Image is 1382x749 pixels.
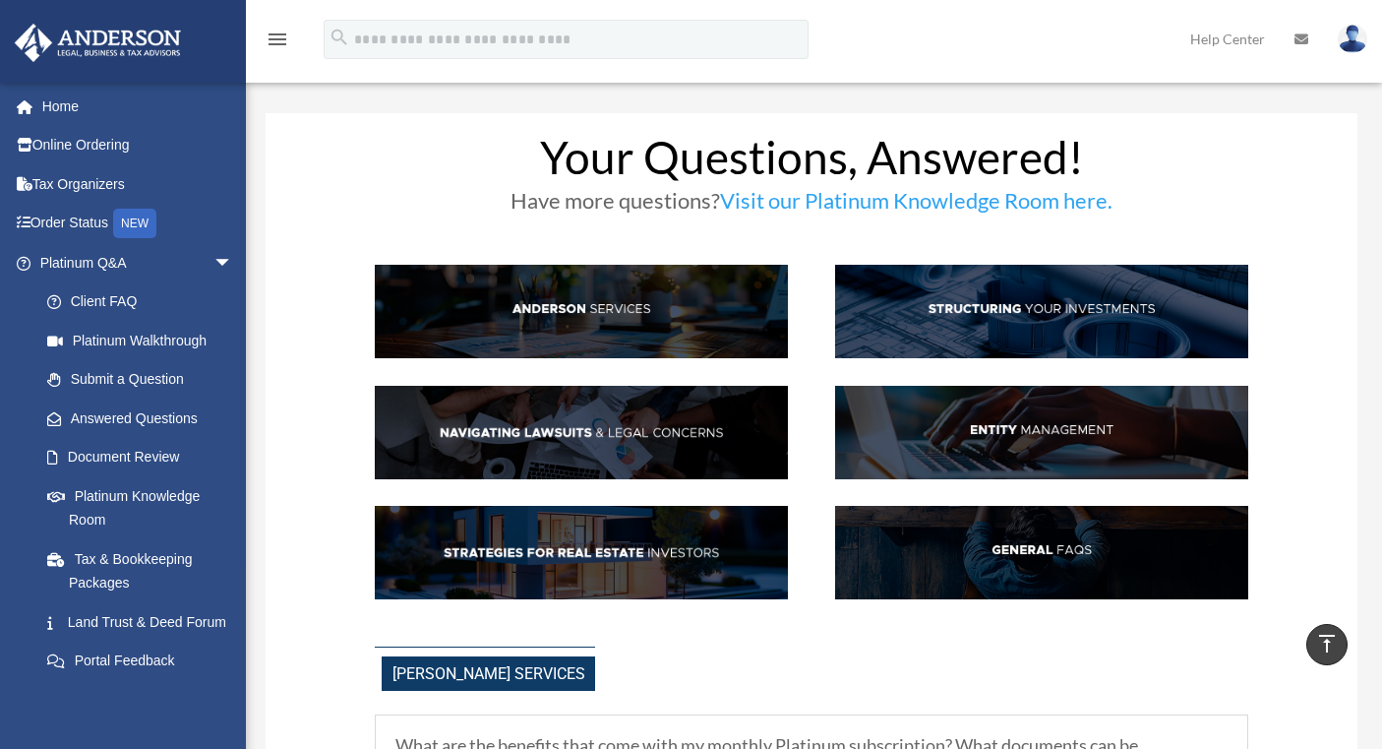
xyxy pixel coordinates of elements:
a: vertical_align_top [1306,624,1348,665]
span: arrow_drop_down [213,680,253,720]
h1: Your Questions, Answered! [375,135,1248,190]
img: NavLaw_hdr [375,386,788,479]
img: User Pic [1338,25,1367,53]
a: Online Ordering [14,126,263,165]
img: EntManag_hdr [835,386,1248,479]
h3: Have more questions? [375,190,1248,221]
i: menu [266,28,289,51]
a: Visit our Platinum Knowledge Room here. [720,187,1112,223]
div: NEW [113,209,156,238]
a: Digital Productsarrow_drop_down [14,680,263,719]
a: Tax & Bookkeeping Packages [28,539,263,602]
a: Platinum Knowledge Room [28,476,263,539]
span: arrow_drop_down [213,243,253,283]
a: Order StatusNEW [14,204,263,244]
img: GenFAQ_hdr [835,506,1248,599]
a: Portal Feedback [28,642,263,681]
a: Platinum Walkthrough [28,321,263,360]
img: StratsRE_hdr [375,506,788,599]
a: Home [14,87,263,126]
img: StructInv_hdr [835,265,1248,358]
i: search [329,27,350,48]
a: Answered Questions [28,399,263,438]
a: Submit a Question [28,360,263,400]
img: AndServ_hdr [375,265,788,358]
a: Document Review [28,438,263,477]
i: vertical_align_top [1315,632,1339,655]
a: Tax Organizers [14,164,263,204]
span: [PERSON_NAME] Services [382,656,595,691]
a: Land Trust & Deed Forum [28,602,263,642]
a: menu [266,34,289,51]
img: Anderson Advisors Platinum Portal [9,24,187,62]
a: Platinum Q&Aarrow_drop_down [14,243,263,282]
a: Client FAQ [28,282,253,322]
